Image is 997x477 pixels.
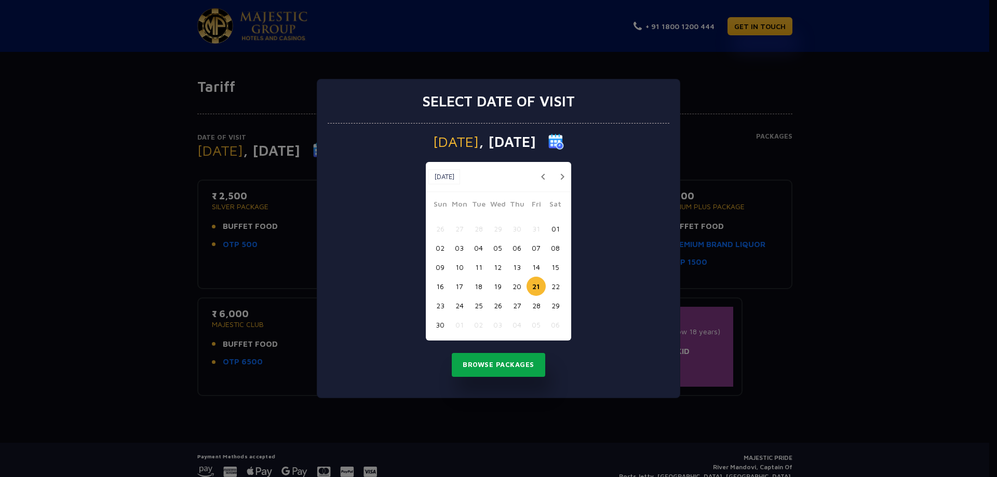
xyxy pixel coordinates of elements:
[507,277,527,296] button: 20
[507,198,527,213] span: Thu
[479,134,536,149] span: , [DATE]
[527,315,546,334] button: 05
[507,238,527,257] button: 06
[546,238,565,257] button: 08
[527,277,546,296] button: 21
[507,315,527,334] button: 04
[430,257,450,277] button: 09
[469,315,488,334] button: 02
[527,257,546,277] button: 14
[507,296,527,315] button: 27
[469,296,488,315] button: 25
[452,353,545,377] button: Browse Packages
[469,238,488,257] button: 04
[488,315,507,334] button: 03
[450,315,469,334] button: 01
[546,198,565,213] span: Sat
[548,134,564,149] img: calender icon
[450,257,469,277] button: 10
[488,219,507,238] button: 29
[469,257,488,277] button: 11
[527,296,546,315] button: 28
[507,219,527,238] button: 30
[450,296,469,315] button: 24
[488,277,507,296] button: 19
[430,198,450,213] span: Sun
[527,219,546,238] button: 31
[450,277,469,296] button: 17
[430,296,450,315] button: 23
[488,238,507,257] button: 05
[546,296,565,315] button: 29
[430,238,450,257] button: 02
[450,198,469,213] span: Mon
[430,277,450,296] button: 16
[527,198,546,213] span: Fri
[488,296,507,315] button: 26
[428,169,460,185] button: [DATE]
[546,315,565,334] button: 06
[527,238,546,257] button: 07
[469,277,488,296] button: 18
[433,134,479,149] span: [DATE]
[469,198,488,213] span: Tue
[450,219,469,238] button: 27
[450,238,469,257] button: 03
[469,219,488,238] button: 28
[430,219,450,238] button: 26
[488,257,507,277] button: 12
[430,315,450,334] button: 30
[507,257,527,277] button: 13
[546,219,565,238] button: 01
[546,257,565,277] button: 15
[488,198,507,213] span: Wed
[422,92,575,110] h3: Select date of visit
[546,277,565,296] button: 22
